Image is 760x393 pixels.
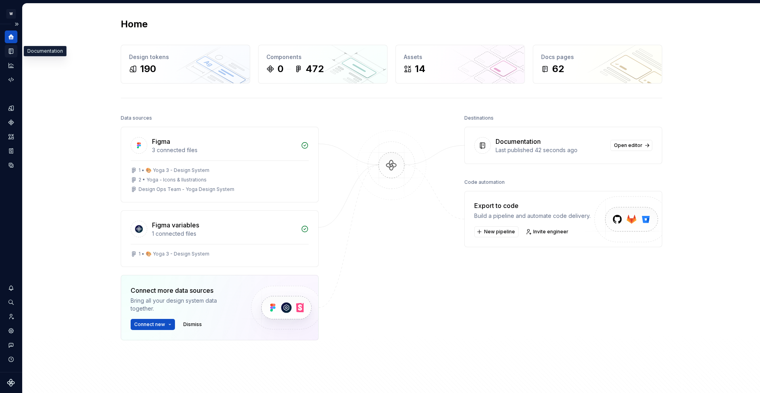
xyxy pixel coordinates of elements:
svg: Supernova Logo [7,379,15,387]
div: Code automation [464,177,505,188]
span: Open editor [614,142,642,149]
div: Figma variables [152,220,199,230]
div: 190 [140,63,156,75]
a: Storybook stories [5,145,17,157]
div: 0 [277,63,283,75]
div: Documentation [24,46,66,56]
a: Settings [5,324,17,337]
div: Build a pipeline and automate code delivery. [474,212,591,220]
button: Contact support [5,339,17,351]
div: 1 • 🎨 Yoga 3 - Design System [139,251,209,257]
h2: Home [121,18,148,31]
button: Connect new [131,319,175,330]
button: W [2,5,21,22]
div: Destinations [464,113,494,124]
a: Code automation [5,73,17,86]
div: 62 [552,63,564,75]
a: Assets14 [395,45,525,84]
button: Dismiss [180,319,205,330]
span: Invite engineer [533,229,568,235]
a: Figma variables1 connected files1 • 🎨 Yoga 3 - Design System [121,210,319,267]
div: 14 [415,63,426,75]
div: 1 • 🎨 Yoga 3 - Design System [139,167,209,174]
div: Docs pages [541,53,654,61]
a: Documentation [5,45,17,57]
a: Components0472 [258,45,388,84]
div: Last published 42 seconds ago [496,146,606,154]
div: Figma [152,137,170,146]
a: Invite engineer [523,226,572,237]
button: Expand sidebar [11,19,22,30]
a: Home [5,31,17,43]
div: Connect more data sources [131,286,237,295]
a: Invite team [5,310,17,323]
div: Design Ops Team - Yoga Design System [139,186,234,193]
div: Components [266,53,379,61]
button: Search ⌘K [5,296,17,309]
a: Design tokens190 [121,45,250,84]
a: Open editor [610,140,652,151]
a: Docs pages62 [533,45,662,84]
a: Components [5,116,17,129]
div: 3 connected files [152,146,296,154]
div: W [6,9,16,19]
div: Documentation [496,137,541,146]
button: New pipeline [474,226,519,237]
div: 2 • Yoga - Icons & Ilustrations [139,177,207,183]
span: Connect new [134,321,165,328]
a: Analytics [5,59,17,72]
div: Assets [404,53,517,61]
div: Data sources [121,113,152,124]
a: Data sources [5,159,17,172]
a: Design tokens [5,102,17,114]
button: Notifications [5,282,17,294]
span: Dismiss [183,321,202,328]
div: Bring all your design system data together. [131,297,237,313]
a: Figma3 connected files1 • 🎨 Yoga 3 - Design System2 • Yoga - Icons & IlustrationsDesign Ops Team ... [121,127,319,202]
div: 472 [306,63,324,75]
div: Design tokens [129,53,242,61]
a: Assets [5,130,17,143]
div: Export to code [474,201,591,210]
span: New pipeline [484,229,515,235]
div: 1 connected files [152,230,296,238]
